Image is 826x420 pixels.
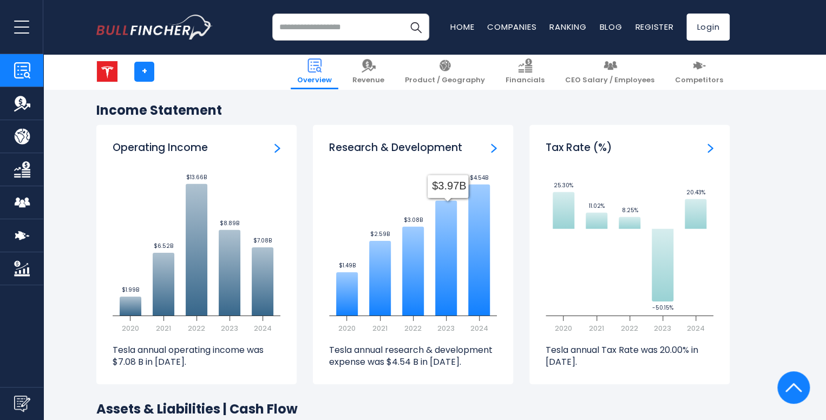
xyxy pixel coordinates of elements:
[398,54,491,89] a: Product / Geography
[687,323,705,333] text: 2024
[96,102,730,119] h2: Income Statement
[291,54,338,89] a: Overview
[253,237,272,245] text: $7.08B
[221,323,238,333] text: 2023
[621,206,638,214] text: 8.25%
[405,76,485,85] span: Product / Geography
[470,323,488,333] text: 2024
[635,21,673,32] a: Register
[113,344,280,369] p: Tesla annual operating income was $7.08 B in [DATE].
[156,323,171,333] text: 2021
[370,230,390,238] text: $2.59B
[549,21,586,32] a: Ranking
[554,181,573,189] text: 25.30%
[352,76,384,85] span: Revenue
[188,323,205,333] text: 2022
[186,173,207,181] text: $13.66B
[589,202,605,210] text: 11.02%
[437,323,455,333] text: 2023
[96,401,730,417] h2: Assets & Liabilities | Cash Flow
[404,216,423,224] text: $3.08B
[402,14,429,41] button: Search
[122,323,139,333] text: 2020
[599,21,622,32] a: Blog
[96,15,213,40] img: bullfincher logo
[297,76,332,85] span: Overview
[652,304,673,312] text: -50.15%
[437,190,455,198] text: $3.97B
[491,141,497,153] a: Research & Development
[96,15,213,40] a: Go to homepage
[546,344,713,369] p: Tesla annual Tax Rate was 20.00% in [DATE].
[372,323,388,333] text: 2021
[668,54,730,89] a: Competitors
[546,141,612,155] h3: Tax Rate (%)
[404,323,422,333] text: 2022
[122,286,139,294] text: $1.99B
[506,76,545,85] span: Financials
[707,141,713,153] a: Tax Rate
[254,323,272,333] text: 2024
[675,76,723,85] span: Competitors
[470,174,488,182] text: $4.54B
[589,323,604,333] text: 2021
[450,21,474,32] a: Home
[113,141,208,155] h3: Operating Income
[274,141,280,153] a: Operating Income
[686,14,730,41] a: Login
[654,323,671,333] text: 2023
[686,188,705,196] text: 20.43%
[220,219,239,227] text: $8.89B
[338,323,356,333] text: 2020
[346,54,391,89] a: Revenue
[134,62,154,82] a: +
[487,21,536,32] a: Companies
[97,61,117,82] img: TSLA logo
[565,76,654,85] span: CEO Salary / Employees
[559,54,661,89] a: CEO Salary / Employees
[329,141,462,155] h3: Research & Development
[621,323,638,333] text: 2022
[555,323,572,333] text: 2020
[154,242,173,250] text: $6.52B
[339,261,356,270] text: $1.49B
[499,54,551,89] a: Financials
[329,344,497,369] p: Tesla annual research & development expense was $4.54 B in [DATE].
